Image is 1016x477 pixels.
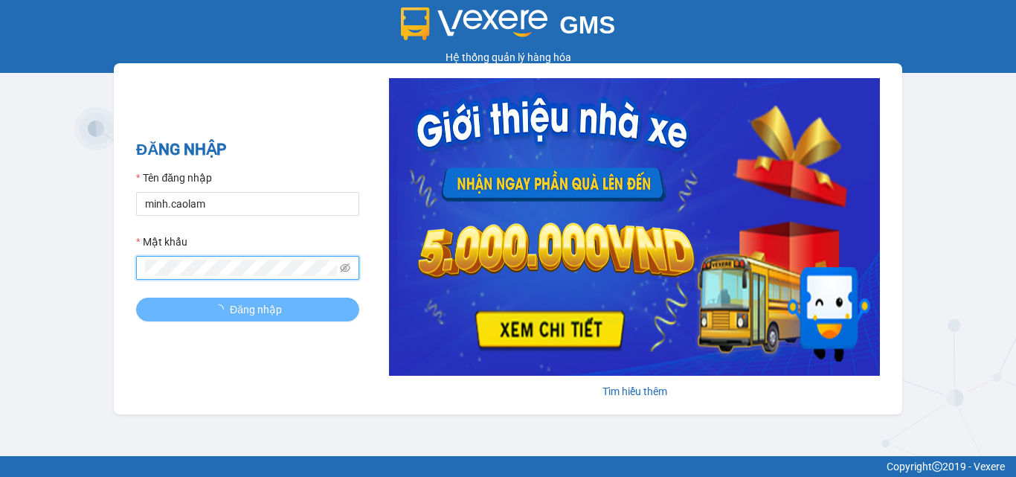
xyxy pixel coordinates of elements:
span: Đăng nhập [230,301,282,318]
div: Tìm hiểu thêm [389,383,880,400]
div: Hệ thống quản lý hàng hóa [4,49,1012,65]
span: loading [213,304,230,315]
a: GMS [401,22,616,34]
label: Tên đăng nhập [136,170,212,186]
label: Mật khẩu [136,234,187,250]
span: eye-invisible [340,263,350,273]
img: banner-0 [389,78,880,376]
span: copyright [932,461,942,472]
div: Copyright 2019 - Vexere [11,458,1005,475]
img: logo 2 [401,7,548,40]
span: GMS [559,11,615,39]
button: Đăng nhập [136,298,359,321]
input: Tên đăng nhập [136,192,359,216]
h2: ĐĂNG NHẬP [136,138,359,162]
input: Mật khẩu [145,260,337,276]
